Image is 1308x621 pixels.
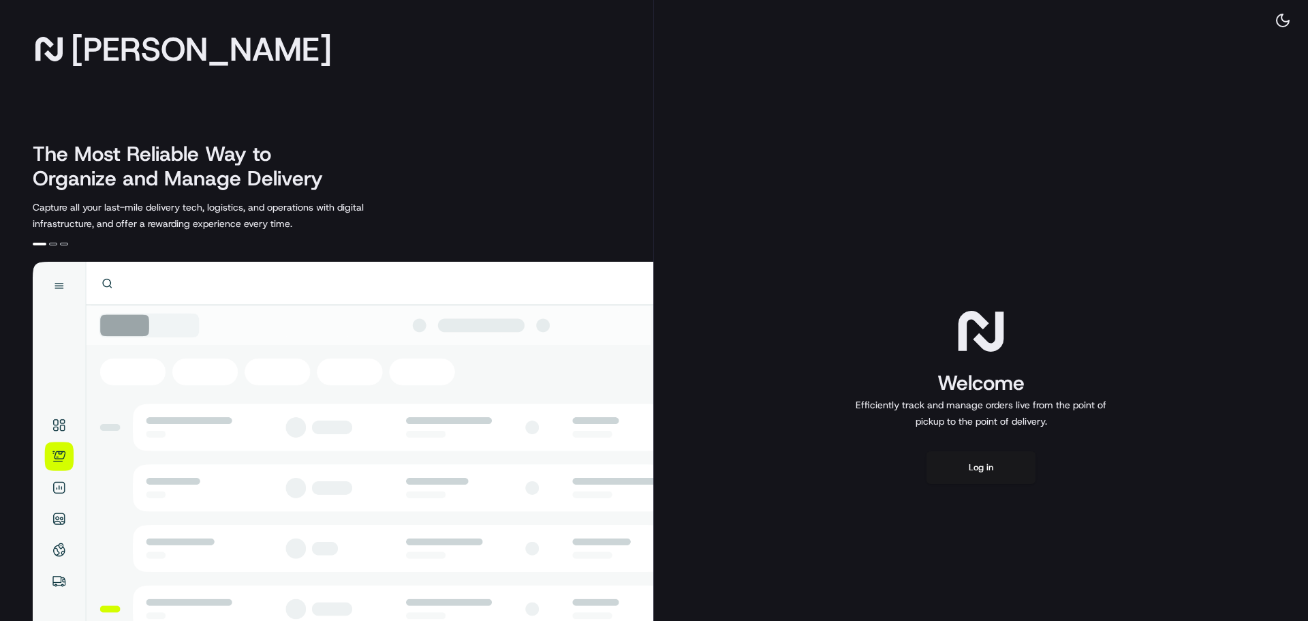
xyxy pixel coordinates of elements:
[71,35,332,63] span: [PERSON_NAME]
[33,199,425,232] p: Capture all your last-mile delivery tech, logistics, and operations with digital infrastructure, ...
[33,142,338,191] h2: The Most Reliable Way to Organize and Manage Delivery
[850,369,1112,397] h1: Welcome
[850,397,1112,429] p: Efficiently track and manage orders live from the point of pickup to the point of delivery.
[926,451,1035,484] button: Log in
